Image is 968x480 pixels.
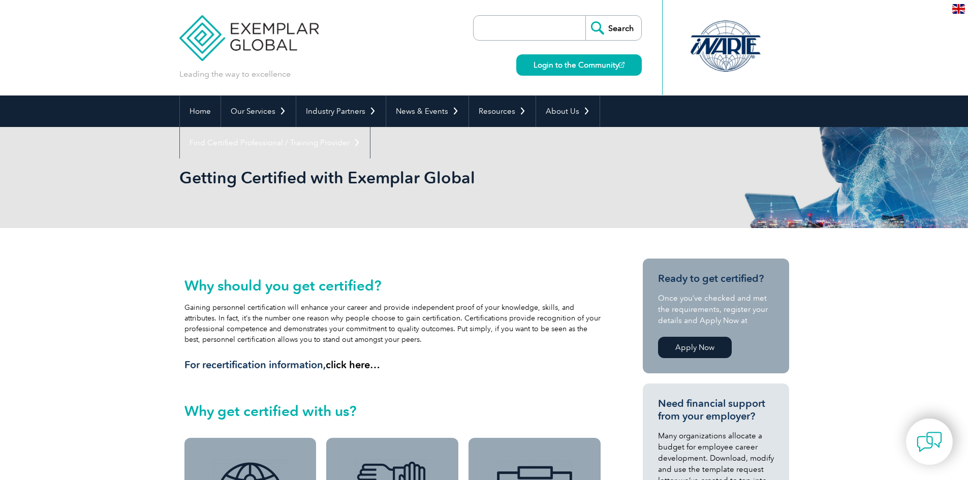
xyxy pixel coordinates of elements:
a: Resources [469,95,536,127]
a: Home [180,95,221,127]
a: click here… [326,359,380,371]
a: About Us [536,95,600,127]
img: contact-chat.png [917,429,942,455]
p: Once you’ve checked and met the requirements, register your details and Apply Now at [658,293,774,326]
h2: Why should you get certified? [184,277,601,294]
div: Gaining personnel certification will enhance your career and provide independent proof of your kn... [184,277,601,371]
h3: Need financial support from your employer? [658,397,774,423]
a: News & Events [386,95,469,127]
p: Leading the way to excellence [179,69,291,80]
a: Industry Partners [296,95,386,127]
h2: Why get certified with us? [184,403,601,419]
h3: For recertification information, [184,359,601,371]
img: open_square.png [619,62,624,68]
img: en [952,4,965,14]
a: Login to the Community [516,54,642,76]
a: Our Services [221,95,296,127]
h3: Ready to get certified? [658,272,774,285]
a: Find Certified Professional / Training Provider [180,127,370,158]
h1: Getting Certified with Exemplar Global [179,168,570,187]
a: Apply Now [658,337,732,358]
input: Search [585,16,641,40]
